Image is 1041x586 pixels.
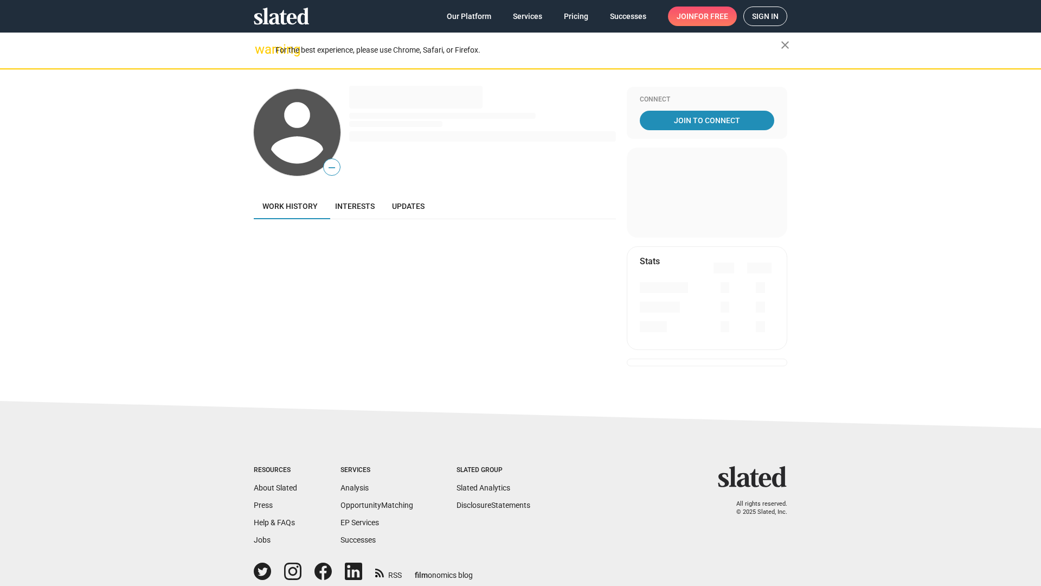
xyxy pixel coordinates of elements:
div: Slated Group [457,466,530,475]
a: filmonomics blog [415,562,473,581]
a: Pricing [555,7,597,26]
span: Sign in [752,7,779,26]
div: Resources [254,466,297,475]
mat-card-title: Stats [640,256,660,267]
span: Work history [262,202,318,211]
div: For the best experience, please use Chrome, Safari, or Firefox. [275,43,781,58]
span: Our Platform [447,7,491,26]
a: Work history [254,193,326,219]
span: Updates [392,202,425,211]
a: Successes [601,7,655,26]
a: Analysis [340,483,369,492]
span: Services [513,7,542,26]
span: film [415,571,428,579]
a: Join To Connect [640,111,774,130]
a: Our Platform [438,7,500,26]
span: Pricing [564,7,588,26]
a: RSS [375,564,402,581]
a: OpportunityMatching [340,501,413,509]
mat-icon: warning [255,43,268,56]
div: Services [340,466,413,475]
p: All rights reserved. © 2025 Slated, Inc. [725,500,787,516]
span: Interests [335,202,375,211]
a: About Slated [254,483,297,492]
a: DisclosureStatements [457,501,530,509]
a: Slated Analytics [457,483,510,492]
a: Help & FAQs [254,518,295,527]
a: Jobs [254,536,271,544]
span: Successes [610,7,646,26]
span: — [324,161,340,175]
a: Successes [340,536,376,544]
a: Joinfor free [668,7,737,26]
a: Updates [383,193,433,219]
a: Services [504,7,551,26]
a: Interests [326,193,383,219]
span: for free [694,7,728,26]
span: Join [677,7,728,26]
div: Connect [640,95,774,104]
a: Sign in [743,7,787,26]
a: EP Services [340,518,379,527]
span: Join To Connect [642,111,772,130]
a: Press [254,501,273,509]
mat-icon: close [779,39,792,52]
